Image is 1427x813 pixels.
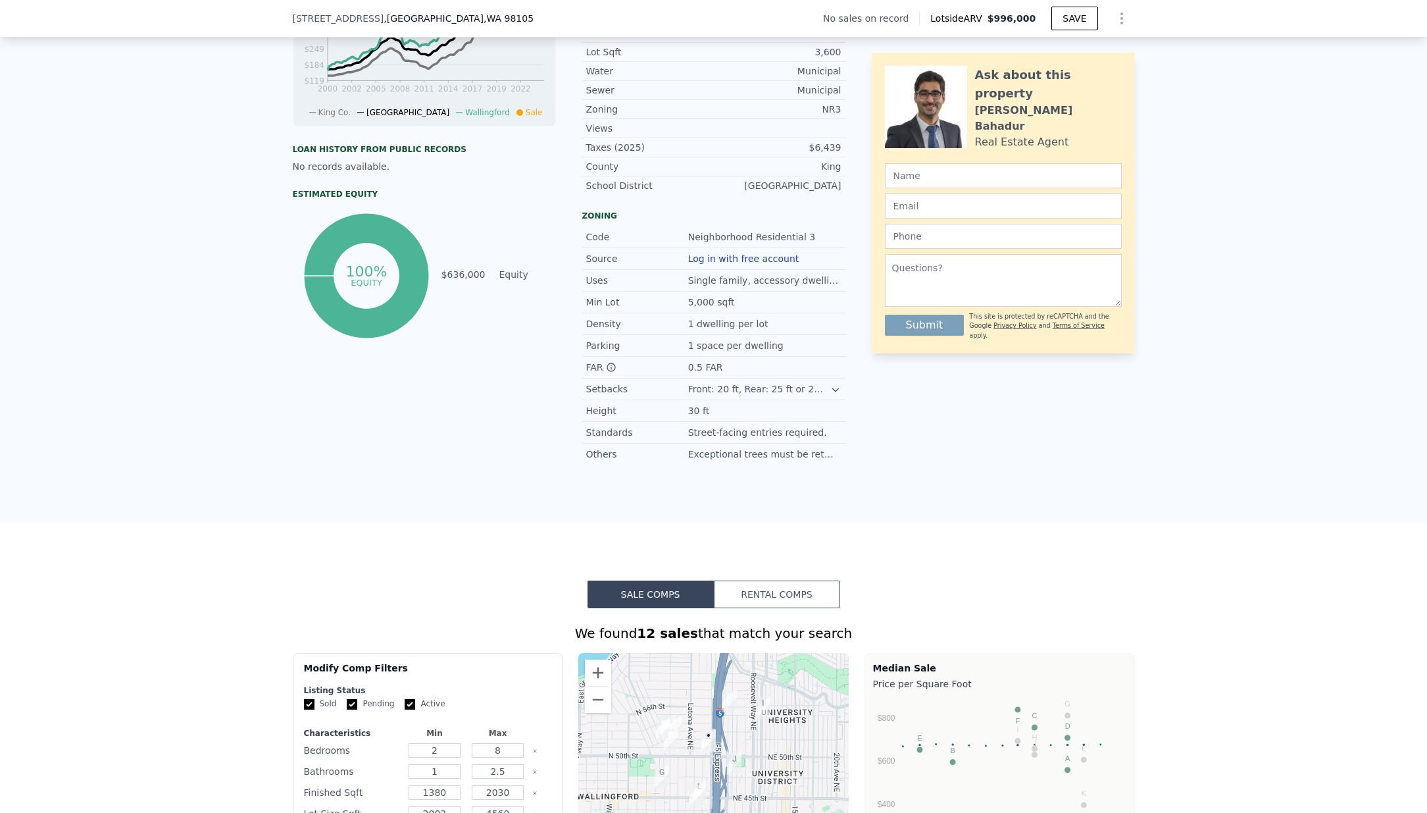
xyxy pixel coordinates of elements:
[586,230,688,244] div: Code
[701,729,716,751] div: 5019 5th Ave NE
[526,108,543,117] span: Sale
[661,715,676,737] div: 5208 1st Ave NE
[582,211,845,221] div: Zoning
[586,122,714,135] div: Views
[317,84,338,93] tspan: 2000
[497,267,556,282] td: Equity
[688,361,726,374] div: 0.5 FAR
[688,382,831,396] div: Front: 20 ft, Rear: 25 ft or 20% of lot depth (min. 10 ft), Side: 5 ft
[304,76,324,86] tspan: $119
[975,103,1122,134] div: [PERSON_NAME] Bahadur
[969,312,1121,340] div: This site is protected by reCAPTCHA and the Google and apply.
[469,728,527,739] div: Max
[465,108,510,117] span: Wallingford
[438,84,459,93] tspan: 2014
[688,448,841,461] div: Exceptional trees must be retained.
[366,84,386,93] tspan: 2005
[462,84,482,93] tspan: 2017
[304,741,401,760] div: Bedrooms
[586,426,688,439] div: Standards
[714,103,841,116] div: NR3
[351,277,382,287] tspan: equity
[405,699,415,710] input: Active
[1081,789,1086,797] text: K
[366,108,449,117] span: [GEOGRAPHIC_DATA]
[511,84,531,93] tspan: 2022
[689,785,703,807] div: 4410 Latona Ave NE
[586,317,688,330] div: Density
[588,581,714,608] button: Sale Comps
[664,729,678,751] div: 101 NE 51st St
[585,687,611,713] button: Zoom out
[304,699,314,710] input: Sold
[714,45,841,59] div: 3,600
[688,339,786,352] div: 1 space per dwelling
[1015,717,1020,725] text: F
[877,800,895,809] text: $400
[688,317,771,330] div: 1 dwelling per lot
[585,660,611,686] button: Zoom in
[1064,754,1070,762] text: A
[873,675,1126,693] div: Price per Square Foot
[347,699,357,710] input: Pending
[293,144,556,155] div: Loan history from public records
[586,296,688,309] div: Min Lot
[293,160,556,173] div: No records available.
[586,448,688,461] div: Others
[586,382,688,396] div: Setbacks
[414,84,434,93] tspan: 2011
[304,783,401,802] div: Finished Sqft
[586,84,714,97] div: Sewer
[304,662,552,685] div: Modify Comp Filters
[714,160,841,173] div: King
[692,780,707,802] div: 4429 4th Ave NE
[688,274,841,287] div: Single family, accessory dwellings.
[655,766,669,788] div: 4529 Eastern Ave N
[975,134,1069,150] div: Real Estate Agent
[1032,739,1036,747] text: J
[885,194,1122,219] input: Email
[688,253,799,264] button: Log in with free account
[341,84,362,93] tspan: 2002
[441,267,486,282] td: $636,000
[688,230,818,244] div: Neighborhood Residential 3
[586,160,714,173] div: County
[885,163,1122,188] input: Name
[304,685,552,696] div: Listing Status
[532,791,538,796] button: Clear
[304,45,324,54] tspan: $249
[304,698,337,710] label: Sold
[586,179,714,192] div: School District
[389,84,410,93] tspan: 2008
[714,581,840,608] button: Rental Comps
[586,141,714,154] div: Taxes (2025)
[532,770,538,775] button: Clear
[1053,322,1105,329] a: Terms of Service
[586,103,714,116] div: Zoning
[1051,7,1097,30] button: SAVE
[988,13,1036,24] span: $996,000
[993,322,1036,329] a: Privacy Policy
[714,84,841,97] div: Municipal
[877,756,895,766] text: $600
[975,66,1122,103] div: Ask about this property
[586,45,714,59] div: Lot Sqft
[586,252,688,265] div: Source
[688,296,738,309] div: 5,000 sqft
[304,29,324,38] tspan: $314
[1064,700,1070,708] text: G
[823,12,919,25] div: No sales on record
[405,698,445,710] label: Active
[661,716,676,739] div: 100 NE 52nd St
[1032,733,1037,741] text: H
[714,141,841,154] div: $6,439
[714,65,841,78] div: Municipal
[930,12,987,25] span: Lotside ARV
[722,690,737,712] div: 5511 8th Ave NE
[405,728,463,739] div: Min
[293,624,1135,643] div: We found that match your search
[637,625,698,641] strong: 12 sales
[1082,745,1086,752] text: L
[304,61,324,70] tspan: $184
[318,108,351,117] span: King Co.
